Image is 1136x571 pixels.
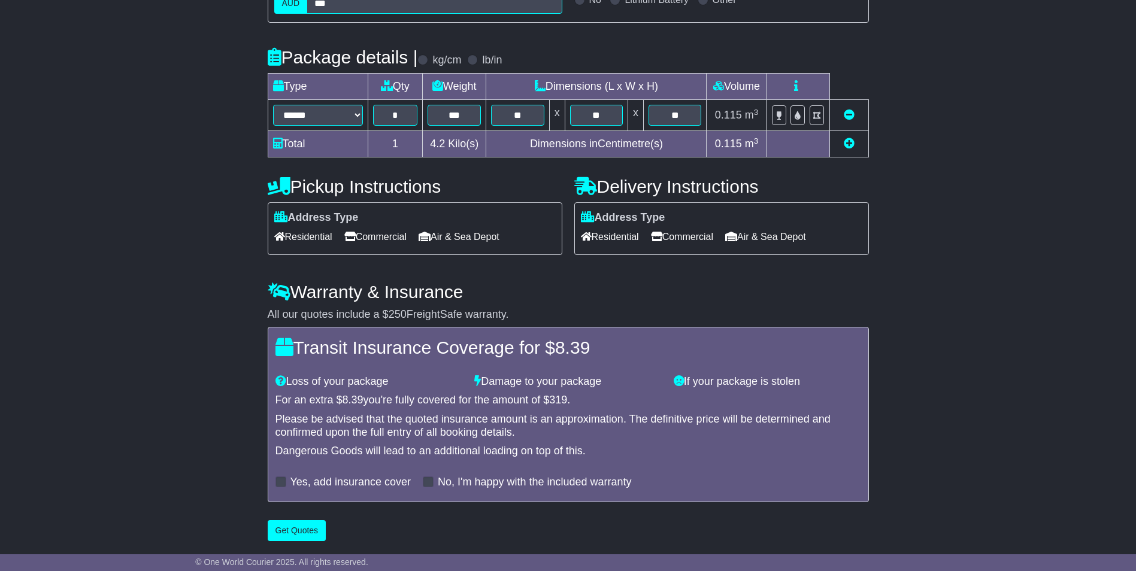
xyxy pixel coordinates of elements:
[468,375,668,388] div: Damage to your package
[275,413,861,439] div: Please be advised that the quoted insurance amount is an approximation. The definitive price will...
[844,109,855,121] a: Remove this item
[268,308,869,321] div: All our quotes include a $ FreightSafe warranty.
[549,394,567,406] span: 319
[844,138,855,150] a: Add new item
[555,338,590,357] span: 8.39
[628,100,644,131] td: x
[651,227,713,246] span: Commercial
[423,74,486,100] td: Weight
[725,227,806,246] span: Air & Sea Depot
[275,394,861,407] div: For an extra $ you're fully covered for the amount of $ .
[432,54,461,67] label: kg/cm
[486,131,707,157] td: Dimensions in Centimetre(s)
[275,445,861,458] div: Dangerous Goods will lead to an additional loading on top of this.
[419,227,499,246] span: Air & Sea Depot
[486,74,707,100] td: Dimensions (L x W x H)
[275,338,861,357] h4: Transit Insurance Coverage for $
[574,177,869,196] h4: Delivery Instructions
[368,74,423,100] td: Qty
[344,227,407,246] span: Commercial
[581,227,639,246] span: Residential
[482,54,502,67] label: lb/in
[745,109,759,121] span: m
[268,282,869,302] h4: Warranty & Insurance
[195,557,368,567] span: © One World Courier 2025. All rights reserved.
[343,394,363,406] span: 8.39
[430,138,445,150] span: 4.2
[274,227,332,246] span: Residential
[668,375,867,388] div: If your package is stolen
[274,211,359,224] label: Address Type
[268,520,326,541] button: Get Quotes
[745,138,759,150] span: m
[268,131,368,157] td: Total
[389,308,407,320] span: 250
[268,74,368,100] td: Type
[268,177,562,196] h4: Pickup Instructions
[368,131,423,157] td: 1
[423,131,486,157] td: Kilo(s)
[715,109,742,121] span: 0.115
[754,108,759,117] sup: 3
[549,100,565,131] td: x
[715,138,742,150] span: 0.115
[290,476,411,489] label: Yes, add insurance cover
[707,74,767,100] td: Volume
[754,136,759,145] sup: 3
[581,211,665,224] label: Address Type
[438,476,632,489] label: No, I'm happy with the included warranty
[268,47,418,67] h4: Package details |
[269,375,469,388] div: Loss of your package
